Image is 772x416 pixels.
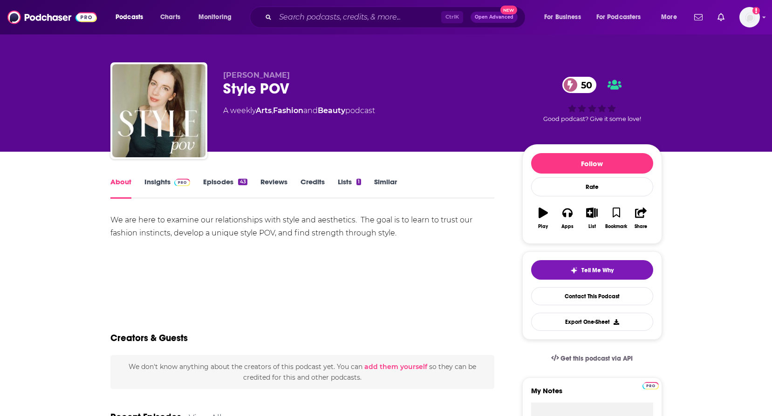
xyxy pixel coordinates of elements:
a: InsightsPodchaser Pro [144,177,191,199]
div: We are here to examine our relationships with style and aesthetics. The goal is to learn to trust... [110,214,495,240]
span: More [661,11,677,24]
span: Tell Me Why [581,267,614,274]
span: New [500,6,517,14]
a: 50 [562,77,597,93]
span: Logged in as molly.burgoyne [739,7,760,27]
img: Podchaser Pro [642,382,659,389]
span: , [272,106,273,115]
a: Contact This Podcast [531,287,653,305]
div: 43 [238,179,247,185]
span: Good podcast? Give it some love! [543,115,641,122]
a: Pro website [642,381,659,389]
span: Podcasts [116,11,143,24]
button: open menu [192,10,244,25]
label: My Notes [531,386,653,403]
button: Show profile menu [739,7,760,27]
button: Bookmark [604,201,629,235]
a: Fashion [273,106,303,115]
button: Export One-Sheet [531,313,653,331]
span: Ctrl K [441,11,463,23]
a: Episodes43 [203,177,247,199]
button: add them yourself [364,363,427,370]
span: 50 [572,77,597,93]
button: open menu [538,10,593,25]
span: We don't know anything about the creators of this podcast yet . You can so they can be credited f... [129,362,476,381]
button: open menu [109,10,155,25]
a: Beauty [318,106,345,115]
button: List [580,201,604,235]
button: Share [629,201,653,235]
img: Podchaser Pro [174,179,191,186]
div: Play [538,224,548,229]
div: 1 [356,179,361,185]
span: and [303,106,318,115]
span: Open Advanced [475,15,513,20]
button: Apps [555,201,580,235]
button: Play [531,201,555,235]
div: List [588,224,596,229]
button: open menu [590,10,655,25]
span: Charts [160,11,180,24]
div: Apps [561,224,574,229]
img: User Profile [739,7,760,27]
button: Follow [531,153,653,174]
button: tell me why sparkleTell Me Why [531,260,653,280]
div: Bookmark [605,224,627,229]
a: About [110,177,131,199]
button: open menu [655,10,689,25]
div: Share [635,224,647,229]
div: Search podcasts, credits, & more... [259,7,534,28]
a: Show notifications dropdown [690,9,706,25]
span: For Podcasters [596,11,641,24]
span: For Business [544,11,581,24]
input: Search podcasts, credits, & more... [275,10,441,25]
div: Rate [531,177,653,196]
div: A weekly podcast [223,105,375,116]
img: Style POV [112,64,205,157]
span: [PERSON_NAME] [223,71,290,80]
a: Credits [301,177,325,199]
svg: Add a profile image [752,7,760,14]
a: Reviews [260,177,287,199]
a: Arts [256,106,272,115]
a: Lists1 [338,177,361,199]
div: 50Good podcast? Give it some love! [522,71,662,128]
a: Get this podcast via API [544,347,641,370]
a: Show notifications dropdown [714,9,728,25]
span: Get this podcast via API [560,355,633,362]
h2: Creators & Guests [110,332,188,344]
a: Charts [154,10,186,25]
img: Podchaser - Follow, Share and Rate Podcasts [7,8,97,26]
span: Monitoring [198,11,232,24]
img: tell me why sparkle [570,267,578,274]
a: Similar [374,177,397,199]
button: Open AdvancedNew [471,12,518,23]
